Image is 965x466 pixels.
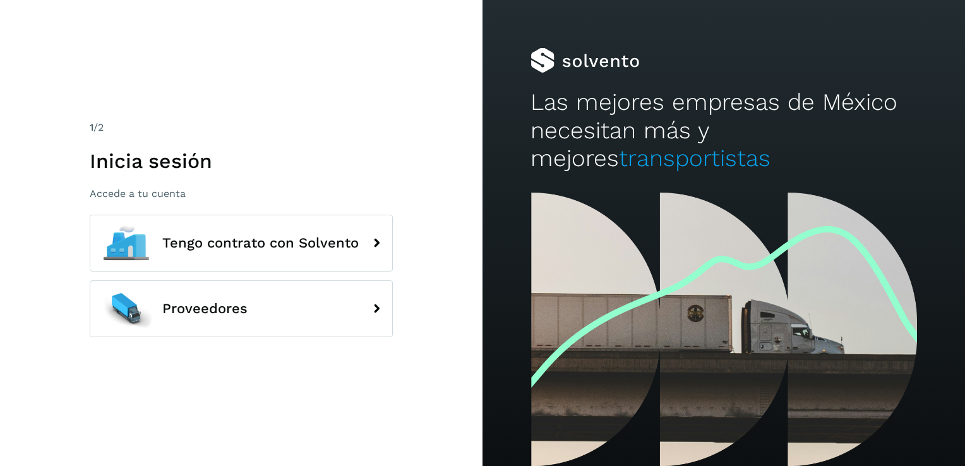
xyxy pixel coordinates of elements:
span: Tengo contrato con Solvento [162,236,359,251]
h2: Las mejores empresas de México necesitan más y mejores [530,88,916,172]
p: Accede a tu cuenta [90,188,393,200]
h1: Inicia sesión [90,149,393,173]
span: 1 [90,121,93,133]
button: Tengo contrato con Solvento [90,215,393,272]
span: transportistas [619,145,770,172]
div: /2 [90,120,393,135]
button: Proveedores [90,280,393,337]
span: Proveedores [162,301,248,316]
